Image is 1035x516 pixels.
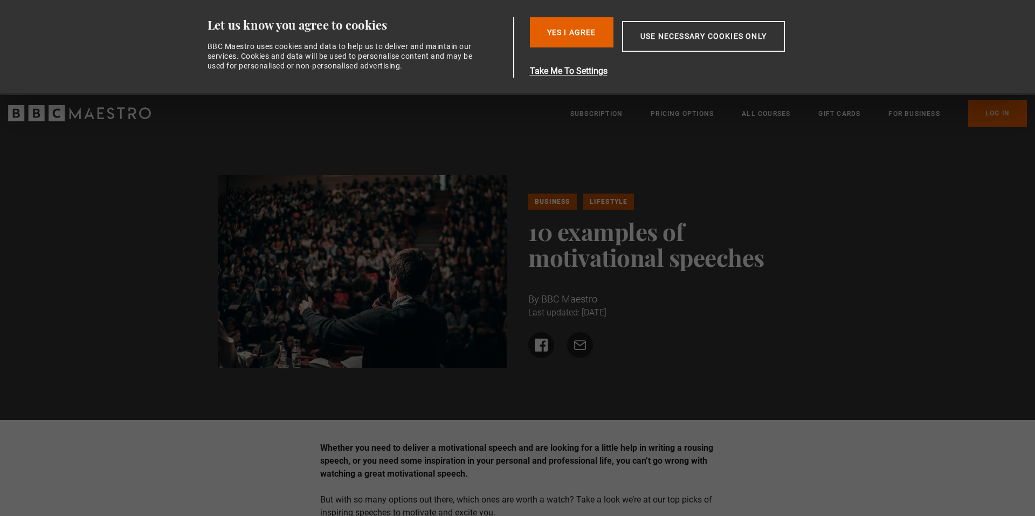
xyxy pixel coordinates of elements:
img: speech to crowd [218,175,507,368]
a: Log In [968,100,1027,127]
div: BBC Maestro uses cookies and data to help us to deliver and maintain our services. Cookies and da... [208,42,479,71]
a: Business [528,194,577,210]
button: Yes I Agree [530,17,613,47]
h1: 10 examples of motivational speeches [528,218,818,270]
a: Gift Cards [818,108,860,119]
a: Pricing Options [651,108,714,119]
strong: Whether you need to deliver a motivational speech and are looking for a little help in writing a ... [320,443,713,479]
button: Take Me To Settings [530,65,836,78]
a: Lifestyle [583,194,634,210]
span: By [528,293,539,305]
a: All Courses [742,108,790,119]
svg: BBC Maestro [8,105,151,121]
span: BBC Maestro [541,293,597,305]
nav: Primary [570,100,1027,127]
a: Subscription [570,108,623,119]
a: For business [888,108,940,119]
button: Use necessary cookies only [622,21,785,52]
time: Last updated: [DATE] [528,307,606,318]
div: Let us know you agree to cookies [208,17,509,33]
